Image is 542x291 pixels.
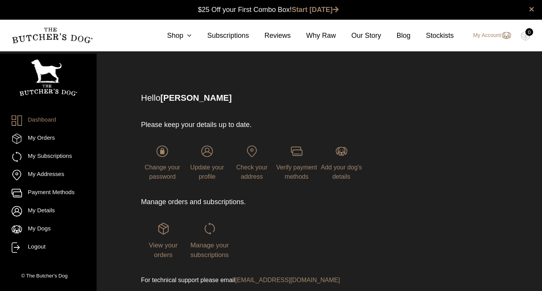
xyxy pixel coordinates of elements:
[19,59,77,96] img: TBD_Portrait_Logo_White.png
[190,242,229,259] span: Manage your subscriptions
[187,223,232,258] a: Manage your subscriptions
[246,145,258,157] img: login-TBD_Address.png
[12,242,85,253] a: Logout
[141,223,185,258] a: View your orders
[231,145,274,180] a: Check your address
[381,30,411,41] a: Blog
[275,145,318,180] a: Verify payment methods
[291,30,336,41] a: Why Raw
[151,30,192,41] a: Shop
[525,28,533,36] div: 0
[12,206,85,217] a: My Details
[158,223,169,234] img: login-TBD_Orders.png
[141,91,488,104] p: Hello
[12,152,85,162] a: My Subscriptions
[235,277,340,283] a: [EMAIL_ADDRESS][DOMAIN_NAME]
[292,6,339,14] a: Start [DATE]
[12,188,85,198] a: Payment Methods
[12,134,85,144] a: My Orders
[12,170,85,180] a: My Addresses
[141,197,363,207] p: Manage orders and subscriptions.
[521,31,530,41] img: TBD_Cart-Empty.png
[529,5,534,14] a: close
[336,30,381,41] a: Our Story
[249,30,291,41] a: Reviews
[141,120,363,130] p: Please keep your details up to date.
[411,30,454,41] a: Stockists
[145,164,180,180] span: Change your password
[466,31,511,40] a: My Account
[186,145,229,180] a: Update your profile
[149,242,177,259] span: View your orders
[291,145,302,157] img: login-TBD_Payments.png
[12,115,85,126] a: Dashboard
[12,224,85,235] a: My Dogs
[276,164,317,180] span: Verify payment methods
[160,93,232,103] strong: [PERSON_NAME]
[192,30,249,41] a: Subscriptions
[156,145,168,157] img: login-TBD_Password.png
[236,164,268,180] span: Check your address
[321,164,362,180] span: Add your dog's details
[204,223,216,234] img: login-TBD_Subscriptions.png
[141,276,363,285] p: For technical support please email
[141,145,184,180] a: Change your password
[190,164,224,180] span: Update your profile
[320,145,363,180] a: Add your dog's details
[336,145,347,157] img: login-TBD_Dog.png
[201,145,213,157] img: login-TBD_Profile.png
